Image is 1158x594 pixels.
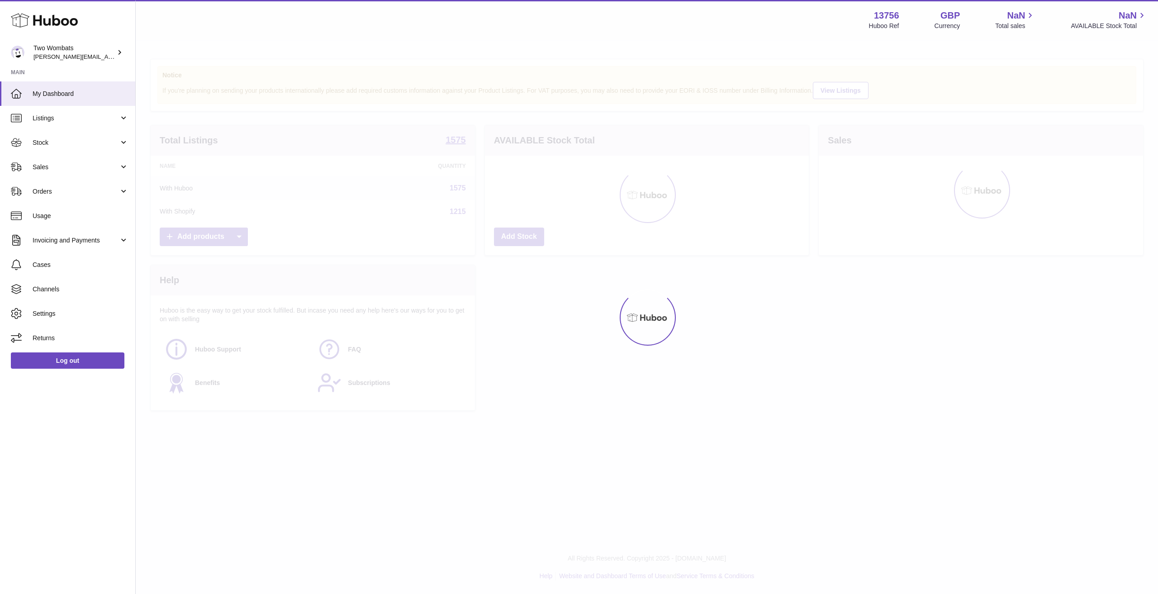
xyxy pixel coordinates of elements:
[33,53,181,60] span: [PERSON_NAME][EMAIL_ADDRESS][DOMAIN_NAME]
[874,10,899,22] strong: 13756
[940,10,960,22] strong: GBP
[33,334,128,342] span: Returns
[869,22,899,30] div: Huboo Ref
[33,309,128,318] span: Settings
[33,44,115,61] div: Two Wombats
[1071,10,1147,30] a: NaN AVAILABLE Stock Total
[33,90,128,98] span: My Dashboard
[33,285,128,294] span: Channels
[33,236,119,245] span: Invoicing and Payments
[33,261,128,269] span: Cases
[33,187,119,196] span: Orders
[1119,10,1137,22] span: NaN
[995,10,1035,30] a: NaN Total sales
[33,138,119,147] span: Stock
[1071,22,1147,30] span: AVAILABLE Stock Total
[33,114,119,123] span: Listings
[33,212,128,220] span: Usage
[935,22,960,30] div: Currency
[11,46,24,59] img: alan@twowombats.com
[11,352,124,369] a: Log out
[1007,10,1025,22] span: NaN
[995,22,1035,30] span: Total sales
[33,163,119,171] span: Sales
